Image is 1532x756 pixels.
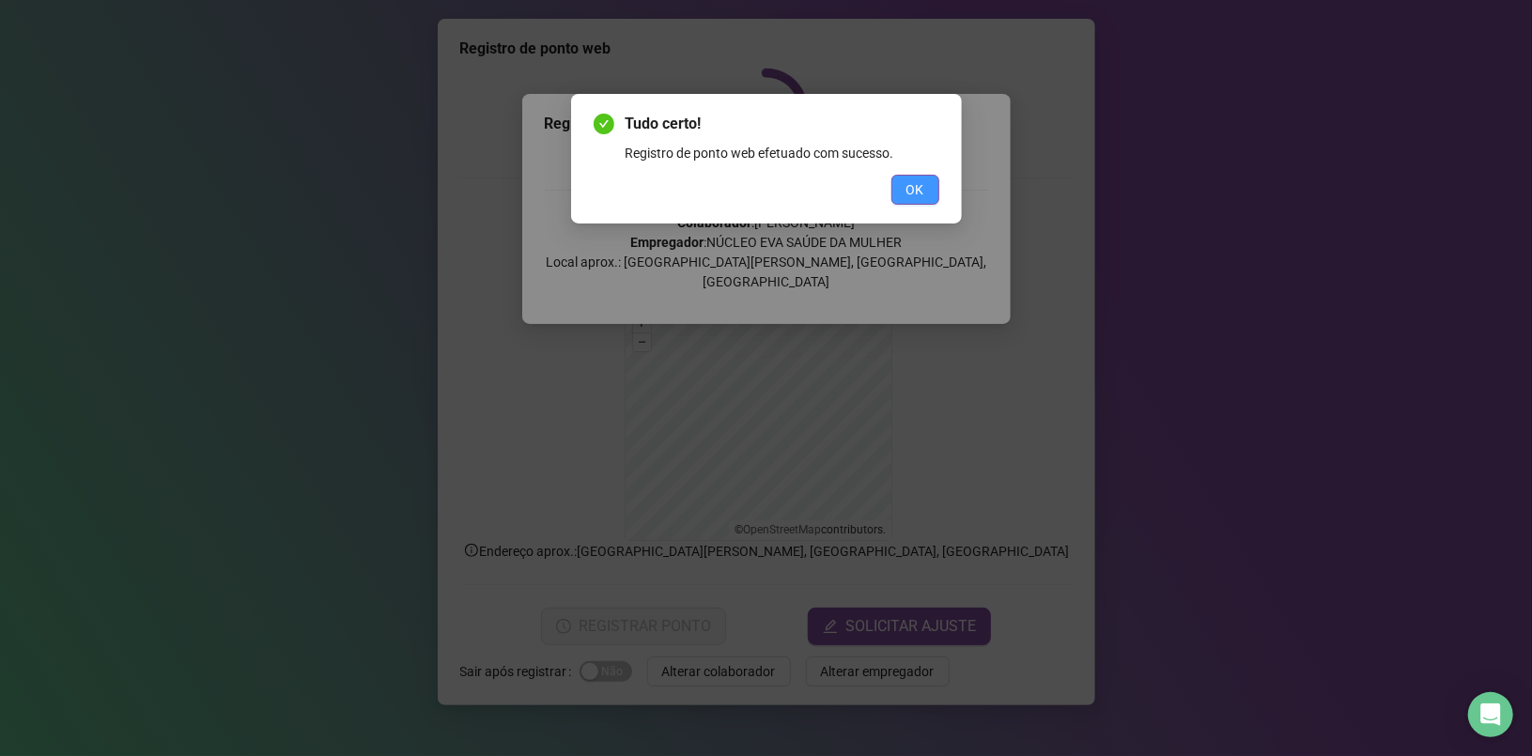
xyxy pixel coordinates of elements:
[1468,692,1513,737] div: Open Intercom Messenger
[891,175,939,205] button: OK
[626,143,939,163] div: Registro de ponto web efetuado com sucesso.
[626,113,939,135] span: Tudo certo!
[906,179,924,200] span: OK
[594,114,614,134] span: check-circle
